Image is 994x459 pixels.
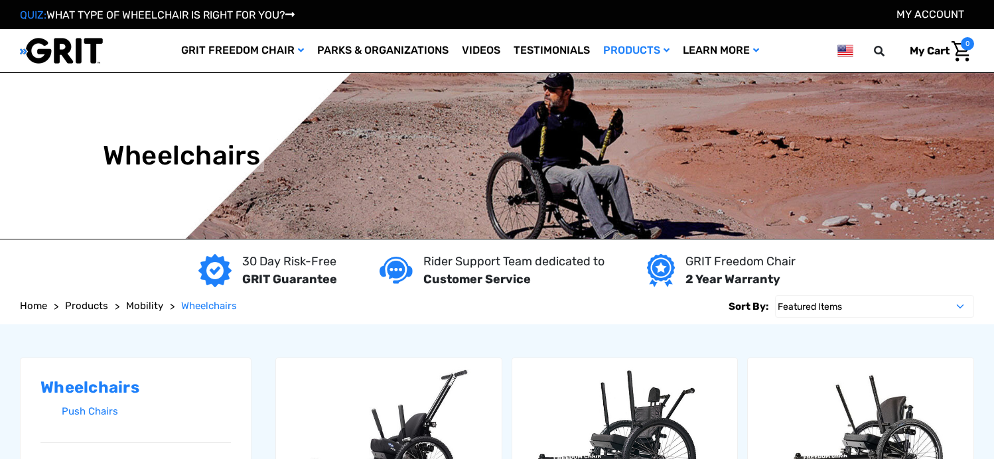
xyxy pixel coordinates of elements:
img: us.png [837,42,853,59]
p: GRIT Freedom Chair [685,253,796,271]
a: Push Chairs [62,402,231,421]
a: Products [65,298,108,314]
strong: 2 Year Warranty [685,272,780,287]
p: Rider Support Team dedicated to [423,253,604,271]
span: 0 [961,37,974,50]
h1: Wheelchairs [103,140,261,172]
span: Mobility [126,300,163,312]
a: Cart with 0 items [900,37,974,65]
span: Wheelchairs [181,300,237,312]
input: Search [880,37,900,65]
a: Wheelchairs [181,298,237,314]
a: Mobility [126,298,163,314]
span: Home [20,300,47,312]
a: QUIZ:WHAT TYPE OF WHEELCHAIR IS RIGHT FOR YOU? [20,9,295,21]
img: Customer service [380,257,413,284]
img: GRIT All-Terrain Wheelchair and Mobility Equipment [20,37,103,64]
img: Year warranty [647,254,674,287]
strong: GRIT Guarantee [242,272,337,287]
strong: Customer Service [423,272,531,287]
a: Account [896,8,964,21]
label: Sort By: [729,295,768,318]
span: Products [65,300,108,312]
a: Home [20,298,47,314]
h2: Wheelchairs [40,378,231,397]
a: Learn More [676,29,766,72]
span: QUIZ: [20,9,46,21]
a: Videos [455,29,507,72]
span: My Cart [910,44,950,57]
a: Parks & Organizations [311,29,455,72]
img: GRIT Guarantee [198,254,232,287]
img: Cart [952,41,971,62]
a: Testimonials [507,29,597,72]
p: 30 Day Risk-Free [242,253,337,271]
a: Products [597,29,676,72]
a: GRIT Freedom Chair [175,29,311,72]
